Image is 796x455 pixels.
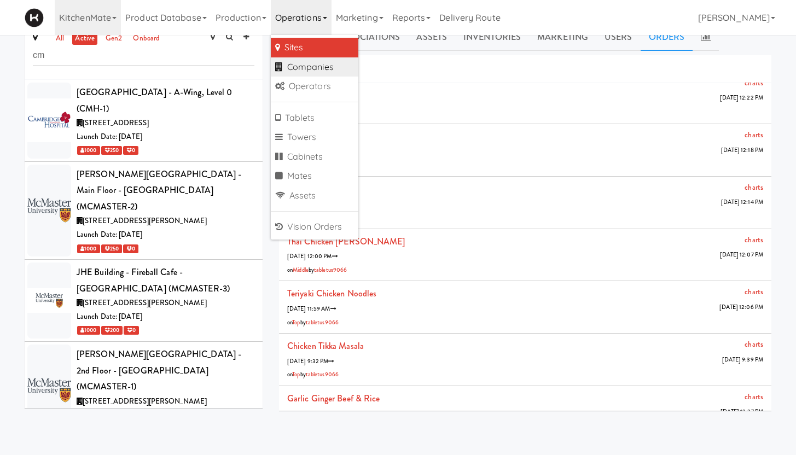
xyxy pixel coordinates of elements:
[287,235,405,248] a: Thai Chicken [PERSON_NAME]
[25,342,263,439] li: [PERSON_NAME][GEOGRAPHIC_DATA] - 2nd Floor - [GEOGRAPHIC_DATA] (MCMASTER-1)[STREET_ADDRESS][PERSO...
[293,266,309,274] a: Middle
[745,392,763,402] a: charts
[130,32,162,45] a: onboard
[287,370,339,378] span: on by
[271,127,358,147] a: Towers
[720,92,764,103] span: [DATE] 12:22 PM
[287,305,336,313] span: [DATE] 11:59 AM
[77,264,254,296] div: JHE Building - Fireball Cafe - [GEOGRAPHIC_DATA] (MCMASTER-3)
[745,78,763,88] a: charts
[72,32,97,45] a: active
[77,166,254,215] div: [PERSON_NAME][GEOGRAPHIC_DATA] - Main Floor - [GEOGRAPHIC_DATA] (MCMASTER-2)
[745,235,763,245] a: charts
[25,260,263,342] li: JHE Building - Fireball Cafe - [GEOGRAPHIC_DATA] (MCMASTER-3)[STREET_ADDRESS][PERSON_NAME]Launch ...
[720,249,764,260] span: [DATE] 12:07 PM
[271,108,358,128] a: Tablets
[306,318,339,326] a: tabletus9066
[83,396,207,406] span: [STREET_ADDRESS][PERSON_NAME]
[77,244,100,253] span: 1000
[287,340,364,352] a: Chicken Tikka Masala
[25,80,263,162] li: [GEOGRAPHIC_DATA] - A-Wing, Level 0 (CMH-1)[STREET_ADDRESS]Launch Date: [DATE] 1000 250 0
[103,32,125,45] a: gen2
[123,244,138,253] span: 0
[641,24,693,51] a: Orders
[123,146,138,155] span: 0
[292,370,300,378] a: Top
[721,145,764,156] span: [DATE] 12:18 PM
[77,130,254,144] div: Launch Date: [DATE]
[101,244,122,253] span: 250
[745,339,763,349] a: charts
[101,146,122,155] span: 250
[745,130,763,140] a: charts
[287,392,380,405] a: Garlic Ginger Beef & Rice
[25,162,263,260] li: [PERSON_NAME][GEOGRAPHIC_DATA] - Main Floor - [GEOGRAPHIC_DATA] (MCMASTER-2)[STREET_ADDRESS][PERS...
[408,24,455,51] a: Assets
[77,326,100,335] span: 1000
[271,147,358,167] a: Cabinets
[287,252,338,260] span: [DATE] 12:00 PM
[33,45,254,66] input: Search site
[53,32,67,45] a: all
[271,166,358,186] a: Mates
[745,182,763,192] a: charts
[529,24,596,51] a: Marketing
[101,326,123,335] span: 200
[271,38,358,57] a: Sites
[271,57,358,77] a: Companies
[77,310,254,324] div: Launch Date: [DATE]
[77,346,254,395] div: [PERSON_NAME][GEOGRAPHIC_DATA] - 2nd Floor - [GEOGRAPHIC_DATA] (MCMASTER-1)
[287,318,339,326] span: on by
[314,266,347,274] a: tabletus9066
[271,77,358,96] a: Operators
[721,406,764,417] span: [DATE] 12:37 PM
[287,287,376,300] a: Teriyaki Chicken Noodles
[271,186,358,206] a: Assets
[83,297,207,308] span: [STREET_ADDRESS][PERSON_NAME]
[455,24,529,51] a: Inventories
[596,24,641,51] a: Users
[124,326,139,335] span: 0
[722,354,763,365] span: [DATE] 9:39 PM
[25,8,44,27] img: Micromart
[306,370,339,378] a: tabletus9066
[287,357,335,365] span: [DATE] 9:32 PM
[271,217,358,237] a: Vision Orders
[287,409,338,417] span: [DATE] 12:30 PM
[745,287,763,297] a: charts
[77,228,254,242] div: Launch Date: [DATE]
[328,24,408,51] a: Associations
[287,266,347,274] span: on by
[83,215,207,226] span: [STREET_ADDRESS][PERSON_NAME]
[719,302,764,313] span: [DATE] 12:06 PM
[83,118,149,128] span: [STREET_ADDRESS]
[77,146,100,155] span: 1000
[721,197,764,208] span: [DATE] 12:14 PM
[292,318,300,326] a: Top
[77,84,254,116] div: [GEOGRAPHIC_DATA] - A-Wing, Level 0 (CMH-1)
